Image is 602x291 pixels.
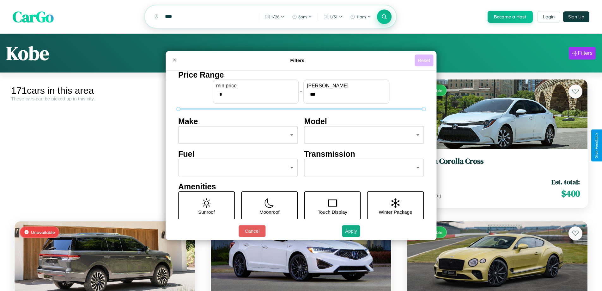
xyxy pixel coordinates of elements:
[551,177,580,187] span: Est. total:
[216,83,295,89] label: min price
[178,182,424,191] h4: Amenities
[13,6,54,27] span: CarGo
[415,157,580,172] a: Toyota Corolla Cross2019
[379,208,412,216] p: Winter Package
[347,12,374,22] button: 11am
[262,12,288,22] button: 1/26
[11,85,198,96] div: 171 cars in this area
[271,14,279,19] span: 1 / 26
[239,225,265,237] button: Cancel
[356,14,366,19] span: 11am
[178,149,298,159] h4: Fuel
[178,70,424,79] h4: Price Range
[569,47,596,60] button: Filters
[31,230,55,235] span: Unavailable
[259,208,279,216] p: Moonroof
[304,117,424,126] h4: Model
[289,12,315,22] button: 6pm
[307,83,386,89] label: [PERSON_NAME]
[342,225,360,237] button: Apply
[330,14,337,19] span: 1 / 31
[415,157,580,166] h3: Toyota Corolla Cross
[198,208,215,216] p: Sunroof
[318,208,347,216] p: Touch Display
[578,50,593,56] div: Filters
[561,187,580,200] span: $ 400
[320,12,346,22] button: 1/31
[488,11,533,23] button: Become a Host
[298,14,307,19] span: 6pm
[11,96,198,101] div: These cars can be picked up in this city.
[415,54,433,66] button: Reset
[538,11,560,22] button: Login
[563,11,589,22] button: Sign Up
[180,58,415,63] h4: Filters
[6,40,49,66] h1: Kobe
[300,87,302,96] p: -
[178,117,298,126] h4: Make
[304,149,424,159] h4: Transmission
[594,133,599,158] div: Give Feedback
